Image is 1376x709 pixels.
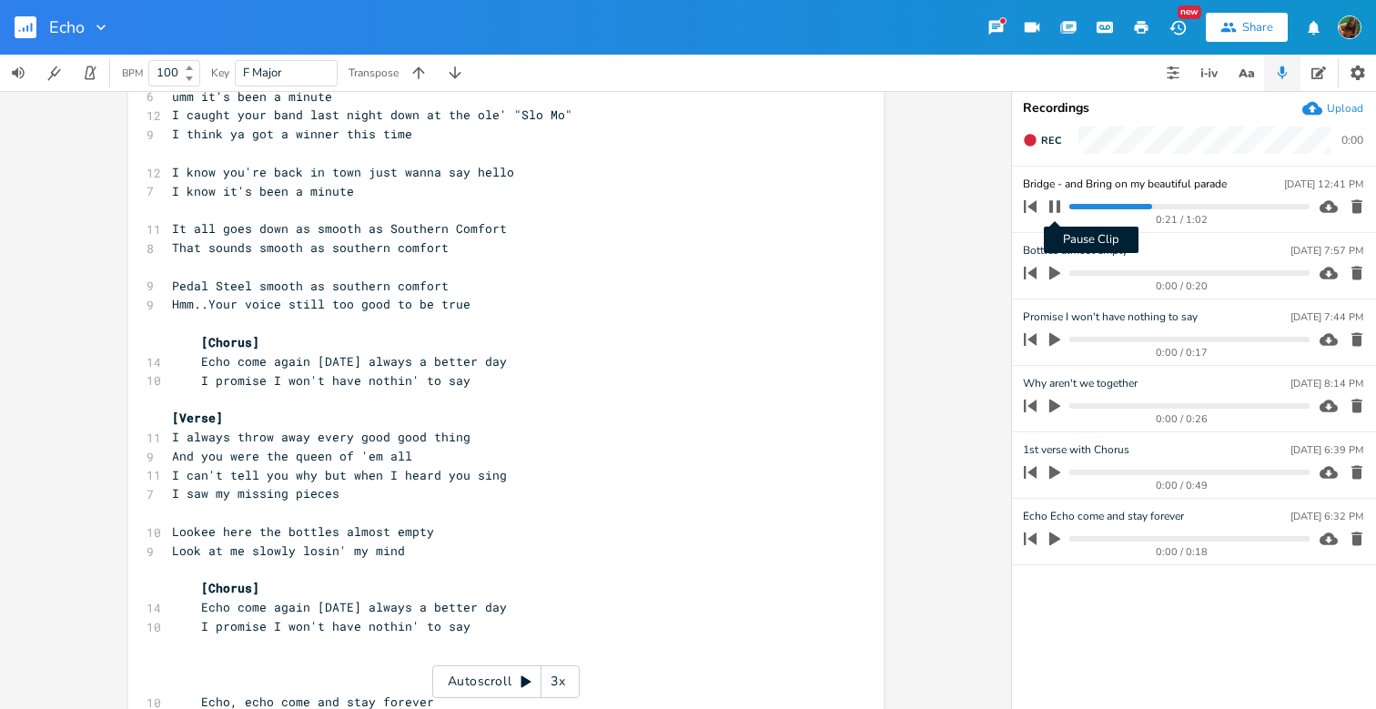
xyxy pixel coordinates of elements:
span: I can't tell you why but when I heard you sing [172,467,507,483]
span: I know you're back in town just wanna say hello [172,164,514,180]
div: Recordings [1023,102,1365,115]
button: Pause Clip [1043,192,1067,221]
div: 0:00 / 0:18 [1055,547,1310,557]
div: 0:00 / 0:49 [1055,481,1310,491]
span: I promise I won't have nothin' to say [172,618,470,634]
span: F Major [243,65,282,81]
div: 0:00 / 0:17 [1055,348,1310,358]
button: New [1159,11,1196,44]
div: Share [1242,19,1273,35]
div: 0:00 / 0:26 [1055,414,1310,424]
span: Lookee here the bottles almost empty [172,523,434,540]
div: BPM [122,68,143,78]
span: Why aren't we together [1023,375,1138,392]
button: Share [1206,13,1288,42]
img: Susan Rowe [1338,15,1361,39]
span: Pedal Steel smooth as southern comfort [172,278,449,294]
span: Rec [1041,134,1061,147]
span: Echo come again [DATE] always a better day [172,353,507,370]
span: umm it's been a minute [172,88,332,105]
span: It all goes down as smooth as Southern Comfort [172,220,507,237]
span: Echo come again [DATE] always a better day [172,599,507,615]
div: [DATE] 8:14 PM [1290,379,1363,389]
span: That sounds smooth as southern comfort [172,239,449,256]
div: Key [211,67,229,78]
div: Transpose [349,67,399,78]
div: 0:00 / 0:20 [1055,281,1310,291]
span: Promise I won't have nothing to say [1023,309,1198,326]
button: Upload [1302,98,1363,118]
span: Bottles almost empty [1023,242,1128,259]
span: I saw my missing pieces [172,485,339,501]
span: I caught your band last night down at the ole' "Slo Mo" [172,106,572,123]
div: [DATE] 12:41 PM [1284,179,1363,189]
span: [Chorus] [201,580,259,596]
button: Rec [1016,126,1068,155]
div: 0:21 / 1:02 [1055,215,1310,225]
div: [DATE] 6:39 PM [1290,445,1363,455]
span: Echo [49,19,85,35]
div: New [1178,5,1201,19]
div: Upload [1327,101,1363,116]
span: [Chorus] [201,334,259,350]
div: 3x [541,665,574,698]
span: I always throw away every good good thing [172,429,470,445]
span: And you were the queen of 'em all [172,448,412,464]
span: I know it's been a minute [172,183,354,199]
div: 0:00 [1341,135,1363,146]
div: [DATE] 7:57 PM [1290,246,1363,256]
span: 1st verse with Chorus [1023,441,1129,459]
div: [DATE] 7:44 PM [1290,312,1363,322]
span: I think ya got a winner this time [172,126,412,142]
span: I promise I won't have nothin' to say [172,372,470,389]
div: [DATE] 6:32 PM [1290,511,1363,522]
div: Autoscroll [432,665,580,698]
span: [Verse] [172,410,223,426]
span: Look at me slowly losin' my mind [172,542,405,559]
span: Hmm..Your voice still too good to be true [172,296,470,312]
span: Echo Echo come and stay forever [1023,508,1184,525]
